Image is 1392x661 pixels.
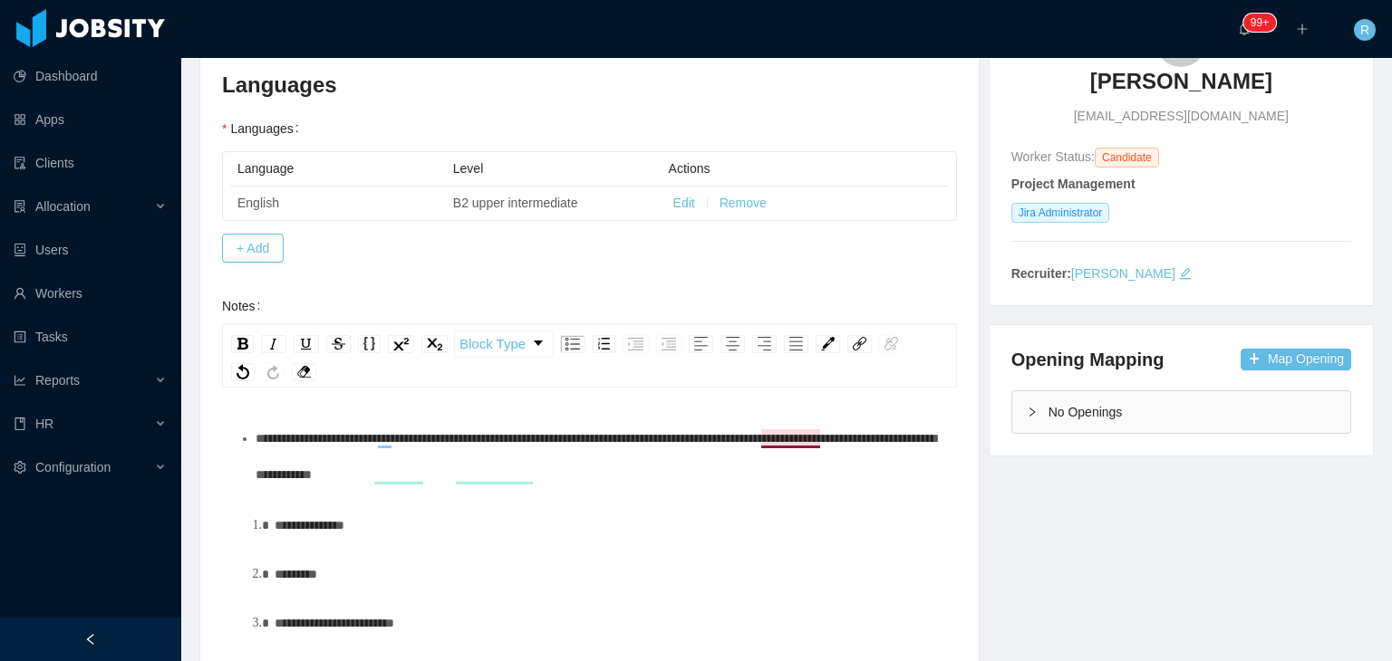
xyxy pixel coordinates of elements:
[388,335,414,353] div: Superscript
[720,335,745,353] div: Center
[231,335,254,353] div: Bold
[222,299,267,313] label: Notes
[421,335,448,353] div: Subscript
[623,335,649,353] div: Indent
[14,461,26,474] i: icon: setting
[14,200,26,213] i: icon: solution
[292,363,316,381] div: Remove
[1241,349,1351,370] button: icon: plusMap Opening
[1090,67,1272,96] h3: [PERSON_NAME]
[453,161,483,176] span: Level
[784,335,808,353] div: Justify
[35,417,53,431] span: HR
[14,145,167,181] a: icon: auditClients
[1011,177,1136,191] strong: Project Management
[1011,149,1095,164] span: Worker Status:
[222,121,306,136] label: Languages
[1360,19,1369,41] span: R
[222,324,957,388] div: rdw-toolbar
[358,335,381,353] div: Monospace
[35,460,111,474] span: Configuration
[560,335,585,353] div: Unordered
[14,275,167,311] a: icon: userWorkers
[222,234,284,263] button: + Add
[656,335,681,353] div: Outdent
[1012,391,1350,433] div: icon: rightNo Openings
[288,363,320,381] div: rdw-remove-control
[1243,14,1276,32] sup: 236
[262,363,285,381] div: Redo
[222,71,957,100] h3: Languages
[459,326,526,362] span: Block Type
[673,194,695,213] button: Edit
[35,373,80,388] span: Reports
[326,335,351,353] div: Strikethrough
[35,199,91,214] span: Allocation
[812,330,844,358] div: rdw-color-picker
[454,330,554,358] div: rdw-dropdown
[1296,23,1309,35] i: icon: plus
[14,58,167,94] a: icon: pie-chartDashboard
[669,161,710,176] span: Actions
[227,363,288,381] div: rdw-history-control
[294,335,319,353] div: Underline
[261,335,286,353] div: Italic
[1090,67,1272,107] a: [PERSON_NAME]
[844,330,907,358] div: rdw-link-control
[1011,347,1165,372] h4: Opening Mapping
[455,331,553,357] a: Block Type
[556,330,685,358] div: rdw-list-control
[14,232,167,268] a: icon: robotUsers
[14,374,26,387] i: icon: line-chart
[752,335,777,353] div: Right
[14,417,26,430] i: icon: book
[453,196,578,210] span: B2 upper intermediate
[1074,107,1289,126] span: [EMAIL_ADDRESS][DOMAIN_NAME]
[1011,266,1071,281] strong: Recruiter:
[685,330,812,358] div: rdw-textalign-control
[1095,148,1159,168] span: Candidate
[1071,266,1175,281] a: [PERSON_NAME]
[14,319,167,355] a: icon: profileTasks
[879,335,904,353] div: Unlink
[231,363,255,381] div: Undo
[237,196,279,210] span: English
[227,330,451,358] div: rdw-inline-control
[689,335,713,353] div: Left
[1027,407,1038,417] i: icon: right
[14,101,167,138] a: icon: appstoreApps
[720,194,767,213] button: Remove
[1011,203,1110,223] span: Jira Administrator
[451,330,556,358] div: rdw-block-control
[237,161,294,176] span: Language
[1238,23,1251,35] i: icon: bell
[593,335,615,353] div: Ordered
[1179,267,1192,280] i: icon: edit
[847,335,872,353] div: Link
